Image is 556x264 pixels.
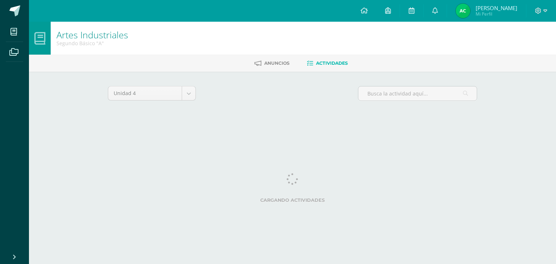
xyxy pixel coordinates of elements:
[254,58,290,69] a: Anuncios
[476,11,517,17] span: Mi Perfil
[358,86,477,101] input: Busca la actividad aquí...
[316,60,348,66] span: Actividades
[456,4,470,18] img: b74e645ec20bf463f193765805a0e17e.png
[56,29,128,41] a: Artes Industriales
[56,40,128,47] div: Segundo Básico 'A'
[264,60,290,66] span: Anuncios
[307,58,348,69] a: Actividades
[108,197,477,203] label: Cargando actividades
[56,30,128,40] h1: Artes Industriales
[108,86,195,100] a: Unidad 4
[476,4,517,12] span: [PERSON_NAME]
[114,86,176,100] span: Unidad 4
